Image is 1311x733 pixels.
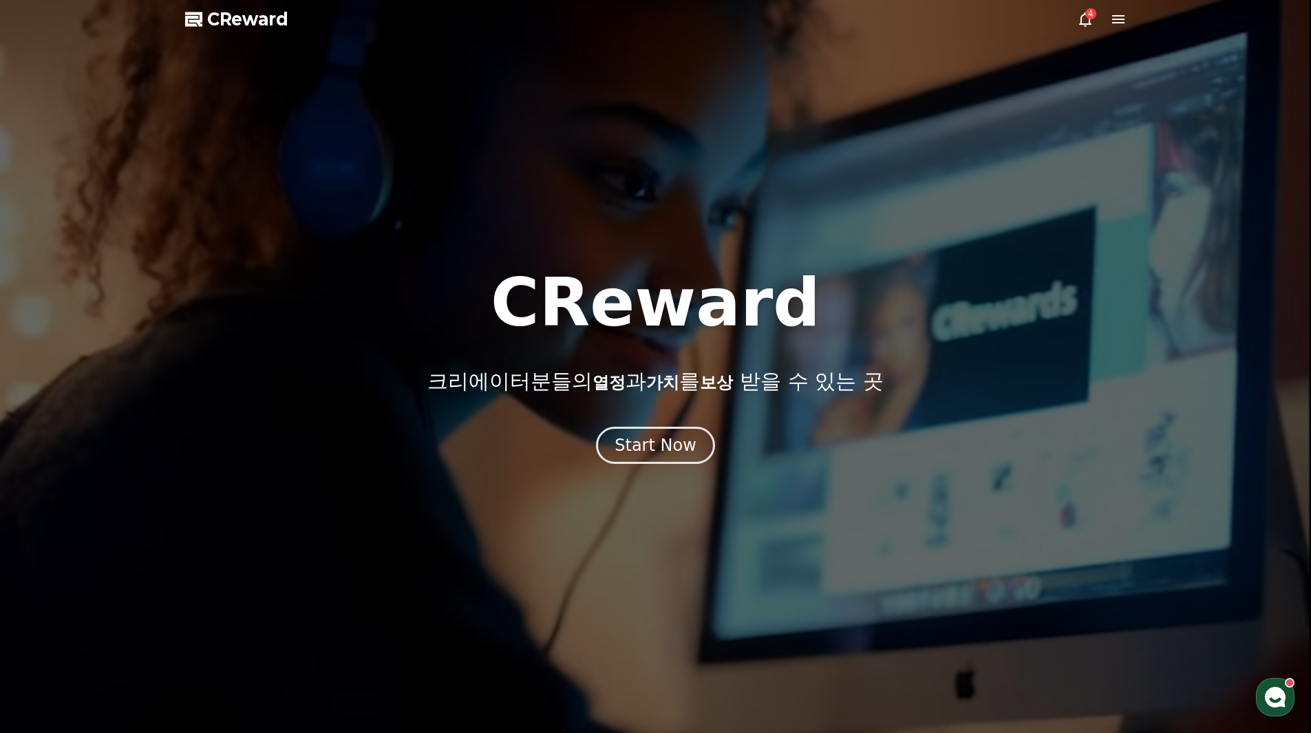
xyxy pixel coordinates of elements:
[126,458,142,469] span: 대화
[185,8,288,30] a: CReward
[1077,11,1094,28] a: 4
[700,373,733,392] span: 보상
[427,369,883,394] p: 크리에이터분들의 과 를 받을 수 있는 곳
[213,457,229,468] span: 설정
[1085,8,1096,19] div: 4
[593,373,626,392] span: 열정
[91,436,178,471] a: 대화
[615,434,696,456] div: Start Now
[596,440,715,454] a: Start Now
[4,436,91,471] a: 홈
[178,436,264,471] a: 설정
[596,427,715,464] button: Start Now
[43,457,52,468] span: 홈
[491,270,820,336] h1: CReward
[207,8,288,30] span: CReward
[646,373,679,392] span: 가치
